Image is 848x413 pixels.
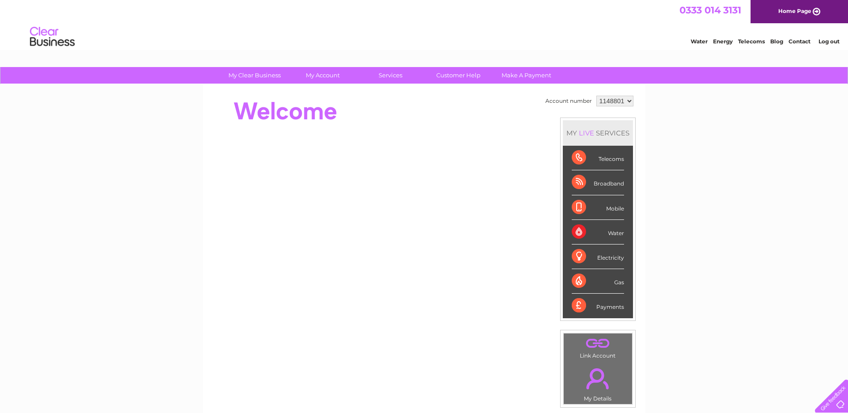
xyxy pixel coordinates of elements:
[789,38,810,45] a: Contact
[738,38,765,45] a: Telecoms
[691,38,708,45] a: Water
[422,67,495,84] a: Customer Help
[572,269,624,294] div: Gas
[566,363,630,394] a: .
[563,333,633,361] td: Link Account
[572,170,624,195] div: Broadband
[818,38,840,45] a: Log out
[572,195,624,220] div: Mobile
[354,67,427,84] a: Services
[563,361,633,405] td: My Details
[543,93,594,109] td: Account number
[572,220,624,244] div: Water
[286,67,359,84] a: My Account
[679,4,741,16] a: 0333 014 3131
[572,294,624,318] div: Payments
[563,120,633,146] div: MY SERVICES
[566,336,630,351] a: .
[30,23,75,51] img: logo.png
[713,38,733,45] a: Energy
[213,5,636,43] div: Clear Business is a trading name of Verastar Limited (registered in [GEOGRAPHIC_DATA] No. 3667643...
[577,129,596,137] div: LIVE
[572,146,624,170] div: Telecoms
[770,38,783,45] a: Blog
[572,244,624,269] div: Electricity
[218,67,291,84] a: My Clear Business
[489,67,563,84] a: Make A Payment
